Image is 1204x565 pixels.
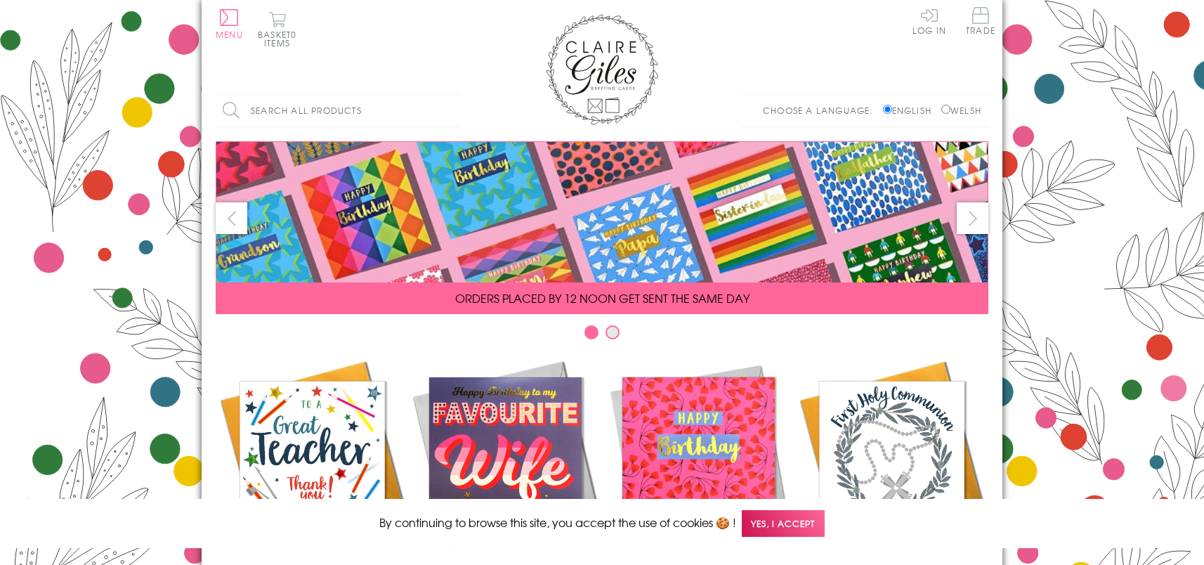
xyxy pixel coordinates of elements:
[447,95,462,126] input: Search
[742,510,825,538] span: Yes, I accept
[912,7,946,34] a: Log In
[763,104,880,117] p: Choose a language:
[216,95,462,126] input: Search all products
[606,325,620,339] button: Carousel Page 2
[883,104,938,117] label: English
[216,9,243,39] button: Menu
[966,7,995,37] a: Trade
[941,105,950,114] input: Welsh
[883,105,892,114] input: English
[941,104,981,117] label: Welsh
[216,202,247,234] button: prev
[966,7,995,34] span: Trade
[957,202,988,234] button: next
[216,28,243,41] span: Menu
[546,14,658,125] img: Claire Giles Greetings Cards
[216,325,988,346] div: Carousel Pagination
[584,325,598,339] button: Carousel Page 1 (Current Slide)
[455,290,750,306] span: ORDERS PLACED BY 12 NOON GET SENT THE SAME DAY
[264,28,296,49] span: 0 items
[258,11,296,47] button: Basket0 items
